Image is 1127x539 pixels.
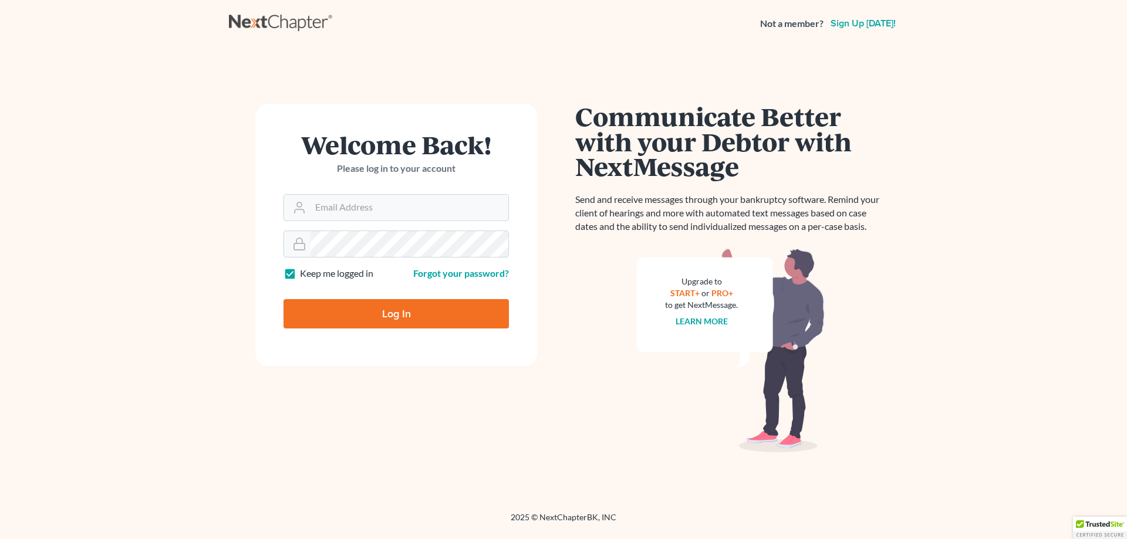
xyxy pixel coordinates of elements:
[300,267,373,280] label: Keep me logged in
[229,511,898,533] div: 2025 © NextChapterBK, INC
[676,316,728,326] a: Learn more
[575,104,886,179] h1: Communicate Better with your Debtor with NextMessage
[711,288,733,298] a: PRO+
[637,248,825,453] img: nextmessage_bg-59042aed3d76b12b5cd301f8e5b87938c9018125f34e5fa2b7a6b67550977c72.svg
[828,19,898,28] a: Sign up [DATE]!
[665,276,738,287] div: Upgrade to
[1073,517,1127,539] div: TrustedSite Certified
[575,193,886,233] p: Send and receive messages through your bankruptcy software. Remind your client of hearings and mo...
[413,267,509,279] a: Forgot your password?
[284,162,509,175] p: Please log in to your account
[284,132,509,157] h1: Welcome Back!
[284,299,509,328] input: Log In
[665,299,738,311] div: to get NextMessage.
[311,195,508,221] input: Email Address
[760,17,824,30] strong: Not a member?
[701,288,710,298] span: or
[670,288,700,298] a: START+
